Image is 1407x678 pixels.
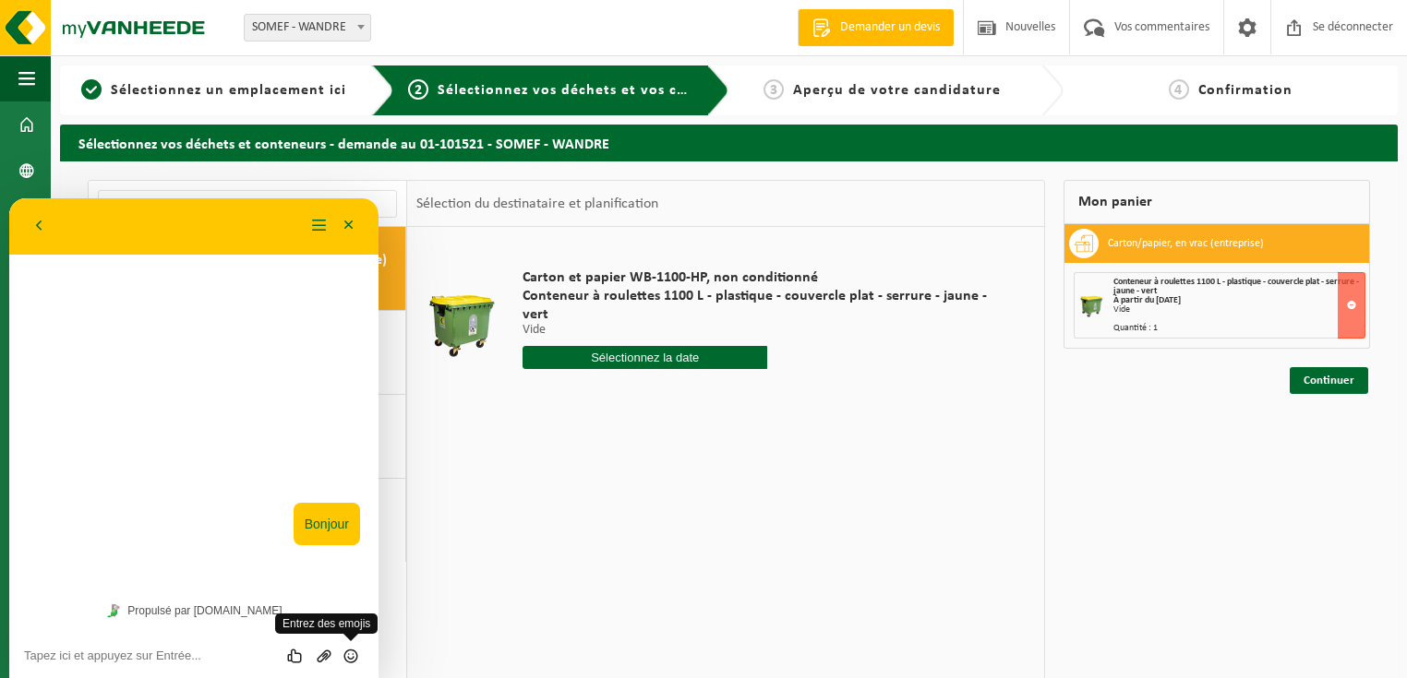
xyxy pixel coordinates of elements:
font: Sélectionnez un emplacement ici [111,83,346,98]
font: Nouvelles [1005,20,1055,34]
font: Conteneur à roulettes 1100 L - plastique - couvercle plat - serrure - jaune - vert [1113,277,1359,296]
font: Demander un devis [840,20,940,34]
font: Carton/papier, en vrac (entreprise) [1108,238,1264,249]
font: 2 [415,83,423,98]
font: Bonjour [295,318,340,333]
font: 3 [770,83,778,98]
font: Vide [523,323,546,337]
font: Se déconnecter [1313,20,1393,34]
font: Sélection du destinataire et planification [416,196,658,211]
font: 1 [87,83,95,98]
font: Vide [1113,304,1130,315]
font: Sélectionnez vos déchets et conteneurs - demande au 01-101521 - SOMEF - WANDRE [78,137,609,152]
font: Conteneur à roulettes 1100 L - plastique - couvercle plat - serrure - jaune - vert [523,289,987,322]
font: À partir du [DATE] [1113,295,1181,305]
iframe: widget de discussion [9,198,379,678]
button: Upload bestand [301,448,328,467]
font: Mon panier [1078,195,1152,209]
div: Groupe de boutons [273,448,355,467]
a: 1Sélectionnez un emplacement ici [69,79,357,101]
a: Continuer [1290,367,1368,394]
input: Sélectionnez la date [523,346,767,369]
button: Emoji invoeren [328,448,355,467]
font: SOMEF - WANDRE [252,20,346,34]
img: Tawky_16x16.svg [98,406,111,419]
font: Sélectionnez vos déchets et vos conteneurs [438,83,750,98]
font: Carton et papier WB-1100-HP, non conditionné [523,270,818,285]
font: 4 [1174,83,1183,98]
span: SOMEF - WANDRE [245,15,370,41]
a: Propulsé par [DOMAIN_NAME] [90,400,278,424]
span: SOMEF - WANDRE [244,14,371,42]
font: Propulsé par [DOMAIN_NAME] [118,406,272,419]
a: Demander un devis [798,9,954,46]
font: Continuer [1304,375,1354,387]
font: Aperçu de votre candidature [793,83,1001,98]
font: Confirmation [1198,83,1293,98]
font: Entrez des emojis [273,419,361,432]
div: Beoordeel deze chat [273,448,302,467]
font: Quantité : 1 [1113,323,1158,333]
input: Recherche de matériel [98,190,397,218]
font: Vos commentaires [1114,20,1209,34]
